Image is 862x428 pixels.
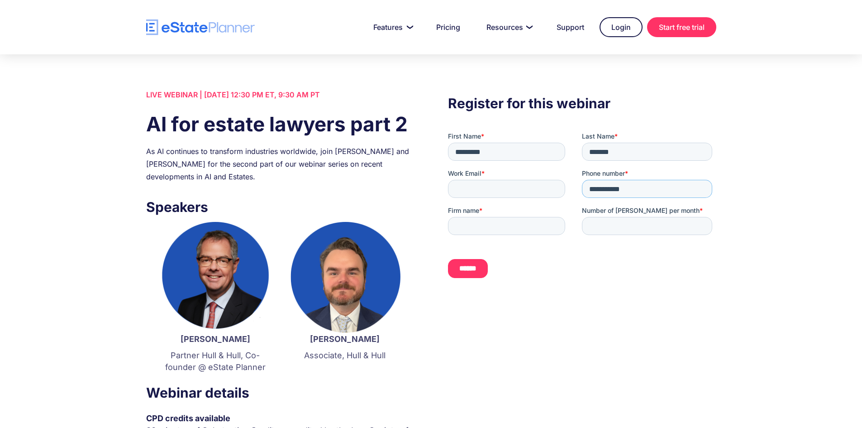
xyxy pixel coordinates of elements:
[425,18,471,36] a: Pricing
[146,110,414,138] h1: AI for estate lawyers part 2
[310,334,380,344] strong: [PERSON_NAME]
[146,88,414,101] div: LIVE WEBINAR | [DATE] 12:30 PM ET, 9:30 AM PT
[146,19,255,35] a: home
[146,382,414,403] h3: Webinar details
[476,18,541,36] a: Resources
[448,93,716,114] h3: Register for this webinar
[146,145,414,183] div: As AI continues to transform industries worldwide, join [PERSON_NAME] and [PERSON_NAME] for the s...
[600,17,643,37] a: Login
[146,197,414,217] h3: Speakers
[146,414,230,423] strong: CPD credits available
[647,17,716,37] a: Start free trial
[448,132,716,286] iframe: Form 0
[546,18,595,36] a: Support
[181,334,250,344] strong: [PERSON_NAME]
[160,350,271,373] p: Partner Hull & Hull, Co-founder @ eState Planner
[362,18,421,36] a: Features
[289,350,400,361] p: Associate, Hull & Hull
